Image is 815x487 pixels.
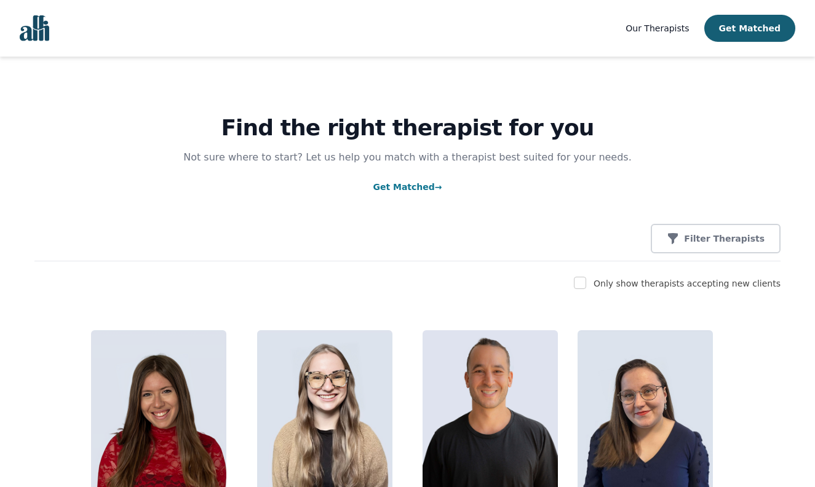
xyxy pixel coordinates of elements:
a: Our Therapists [626,21,689,36]
label: Only show therapists accepting new clients [594,279,781,288]
span: → [435,182,442,192]
button: Filter Therapists [651,224,781,253]
p: Not sure where to start? Let us help you match with a therapist best suited for your needs. [172,150,644,165]
button: Get Matched [704,15,795,42]
p: Filter Therapists [684,232,765,245]
h1: Find the right therapist for you [34,116,781,140]
span: Our Therapists [626,23,689,33]
a: Get Matched [373,182,442,192]
img: alli logo [20,15,49,41]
